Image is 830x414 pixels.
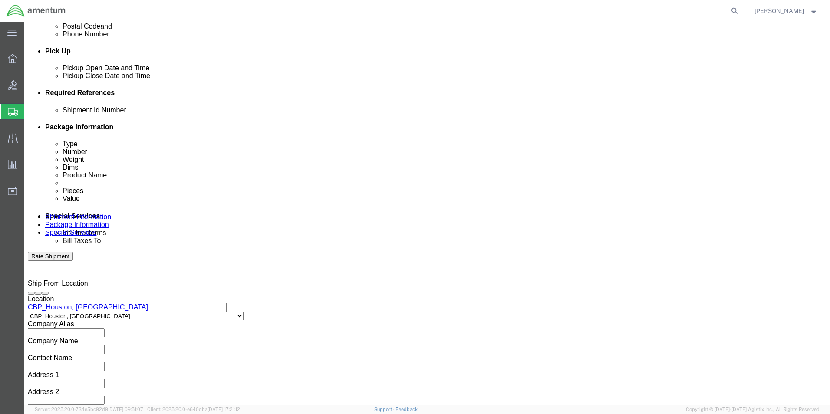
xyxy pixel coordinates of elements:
a: Feedback [395,407,418,412]
span: [DATE] 09:51:07 [108,407,143,412]
img: logo [6,4,66,17]
span: Server: 2025.20.0-734e5bc92d9 [35,407,143,412]
span: Client: 2025.20.0-e640dba [147,407,240,412]
iframe: FS Legacy Container [24,22,830,405]
span: Copyright © [DATE]-[DATE] Agistix Inc., All Rights Reserved [686,406,820,413]
a: Support [374,407,396,412]
span: Rosemarie Coey [754,6,804,16]
span: [DATE] 17:21:12 [207,407,240,412]
button: [PERSON_NAME] [754,6,818,16]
